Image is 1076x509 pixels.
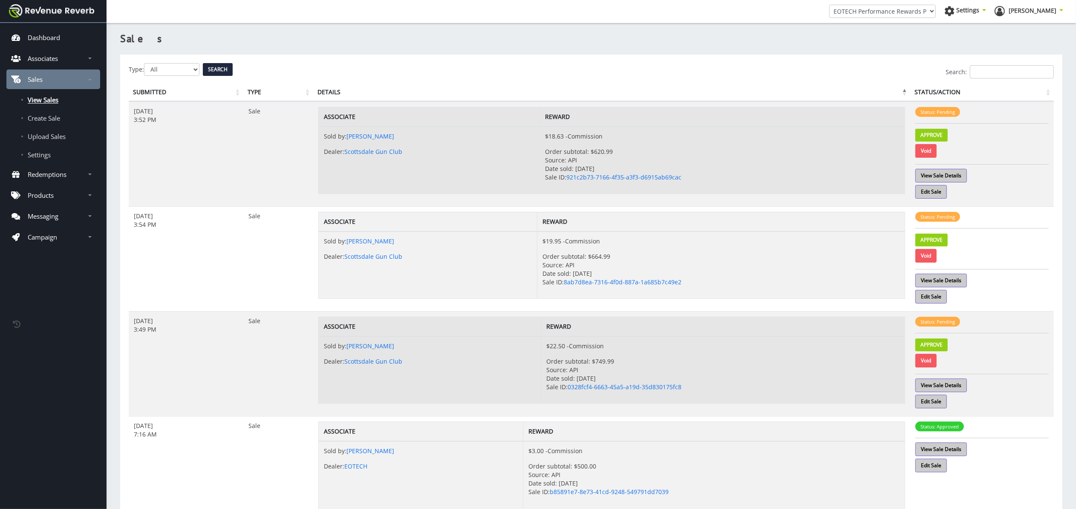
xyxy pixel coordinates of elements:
[566,173,681,181] a: 921c2b73-7166-4f35-a3f3-d6915ab69cac
[28,132,66,141] span: Upload Sales
[344,462,367,470] a: EOTECH
[6,227,100,247] a: Campaign
[545,147,900,182] p: Order subtotal: $620.99 Source: API Date sold: [DATE] Sale ID:
[344,252,402,260] a: Scottsdale Gun Club
[28,191,54,200] p: Products
[6,185,100,205] a: Products
[313,84,910,101] th: Details: activate to sort column descending
[540,107,905,127] th: Reward
[970,65,1054,78] input: Search:
[6,165,100,184] a: Redemptions
[915,234,948,246] a: Approve
[318,422,523,441] th: Associate
[915,338,948,351] a: Approve
[6,91,100,108] a: View Sales
[129,63,1054,76] form: Type:
[28,150,51,159] span: Settings
[28,233,57,241] p: Campaign
[324,252,532,261] p: Dealer:
[528,447,899,455] p: $3.00 -
[346,342,394,350] a: [PERSON_NAME]
[346,132,394,140] a: [PERSON_NAME]
[565,237,600,245] span: Commission
[6,69,100,89] a: Sales
[129,84,243,101] th: Submitted: activate to sort column ascending
[324,447,518,455] p: Sold by:
[129,101,243,206] td: [DATE] 3:52 PM
[995,6,1005,16] img: ph-profile.png
[203,63,233,76] input: Search
[915,212,960,222] span: Status: Pending
[915,442,967,456] a: View Sale Details
[545,132,900,141] p: $18.63 -
[318,107,539,127] th: Associate
[915,459,947,472] a: Edit Sale
[946,65,1054,78] label: Search:
[243,311,313,416] td: Sale
[568,132,603,140] span: Commission
[541,317,905,336] th: Reward
[568,383,681,391] a: 0328fcf4-6663-45a5-a19d-35d830175fc8
[318,317,541,336] th: Associate
[129,311,243,416] td: [DATE] 3:49 PM
[548,447,583,455] span: Commission
[915,185,947,199] a: Edit Sale
[324,357,536,366] p: Dealer:
[28,212,58,220] p: Messaging
[528,462,899,496] p: Order subtotal: $500.00 Source: API Date sold: [DATE] Sale ID:
[915,144,937,158] a: Void
[243,206,313,311] td: Sale
[6,110,100,127] a: Create Sale
[569,342,604,350] span: Commission
[915,354,937,367] a: Void
[956,6,979,14] span: Settings
[915,317,960,327] span: Status: Pending
[6,146,100,163] a: Settings
[550,488,669,496] a: b85891e7-8e73-41cd-9248-549791dd7039
[915,422,964,431] span: Status: Approved
[28,170,66,179] p: Redemptions
[324,132,534,141] p: Sold by:
[6,206,100,226] a: Messaging
[542,252,899,286] p: Order subtotal: $664.99 Source: API Date sold: [DATE] Sale ID:
[129,206,243,311] td: [DATE] 3:54 PM
[523,422,905,441] th: Reward
[915,274,967,287] a: View Sale Details
[915,129,948,142] a: Approve
[346,447,394,455] a: [PERSON_NAME]
[28,54,58,63] p: Associates
[344,357,402,365] a: Scottsdale Gun Club
[324,342,536,350] p: Sold by:
[28,33,60,42] p: Dashboard
[324,237,532,246] p: Sold by:
[915,395,947,408] a: Edit Sale
[324,147,534,156] p: Dealer:
[6,49,100,68] a: Associates
[28,114,60,122] span: Create Sale
[324,462,518,471] p: Dealer:
[564,278,681,286] a: 8ab7d8ea-7316-4f0d-887a-1a685b7c49e2
[542,237,899,246] p: $19.95 -
[995,6,1063,19] a: [PERSON_NAME]
[915,169,967,182] a: View Sale Details
[344,147,402,156] a: Scottsdale Gun Club
[537,212,905,231] th: Reward
[546,342,900,350] p: $22.50 -
[944,6,986,19] a: Settings
[120,32,1062,46] h3: Sales
[6,28,100,47] a: Dashboard
[28,75,43,84] p: Sales
[915,107,960,117] span: Status: Pending
[243,84,313,101] th: Type: activate to sort column ascending
[9,4,94,17] img: navbar brand
[910,84,1054,101] th: Status/Action: activate to sort column ascending
[346,237,394,245] a: [PERSON_NAME]
[6,128,100,145] a: Upload Sales
[915,249,937,263] a: Void
[243,101,313,206] td: Sale
[1009,6,1056,14] span: [PERSON_NAME]
[546,357,900,391] p: Order subtotal: $749.99 Source: API Date sold: [DATE] Sale ID:
[915,379,967,392] a: View Sale Details
[915,290,947,304] a: Edit Sale
[28,95,58,104] span: View Sales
